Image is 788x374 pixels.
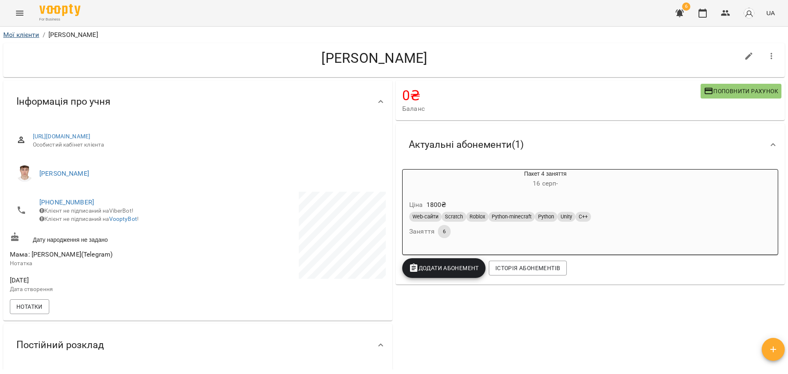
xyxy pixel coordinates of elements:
div: Дату народження не задано [8,230,198,246]
img: Voopty Logo [39,4,80,16]
span: 6 [682,2,690,11]
span: Баланс [402,104,701,114]
div: Актуальні абонементи(1) [396,124,785,166]
button: UA [763,5,778,21]
span: Клієнт не підписаний на ViberBot! [39,207,133,214]
span: [DATE] [10,275,196,285]
span: Нотатки [16,302,43,312]
span: Мама: [PERSON_NAME](Telegram) [10,250,112,258]
span: 6 [438,228,451,235]
span: C++ [575,213,591,220]
a: [URL][DOMAIN_NAME] [33,133,91,140]
h6: Ціна [409,199,423,211]
img: Перепечай Олег Ігорович [16,165,33,182]
span: Scratch [442,213,466,220]
span: UA [766,9,775,17]
p: 1800 ₴ [426,200,447,210]
nav: breadcrumb [3,30,785,40]
span: Додати Абонемент [409,263,479,273]
a: VooptyBot [109,216,137,222]
li: / [43,30,45,40]
h4: [PERSON_NAME] [10,50,739,67]
button: Menu [10,3,30,23]
span: Актуальні абонементи ( 1 ) [409,138,524,151]
span: Особистий кабінет клієнта [33,141,379,149]
span: Історія абонементів [495,263,560,273]
span: Інформація про учня [16,95,110,108]
span: Python [535,213,557,220]
p: Нотатка [10,259,196,268]
span: Постійний розклад [16,339,104,351]
div: Постійний розклад [3,324,392,366]
button: Додати Абонемент [402,258,486,278]
a: Мої клієнти [3,31,39,39]
button: Пакет 4 заняття16 серп- Ціна1800₴Web-сайтиScratchRobloxPython-minecraftPythonUnityC++Заняття6 [403,170,688,248]
button: Нотатки [10,299,49,314]
div: Інформація про учня [3,80,392,123]
span: Поповнити рахунок [704,86,778,96]
span: Roblox [466,213,488,220]
a: [PERSON_NAME] [39,170,89,177]
span: Клієнт не підписаний на ! [39,216,139,222]
span: Python-minecraft [488,213,535,220]
a: [PHONE_NUMBER] [39,198,94,206]
div: Пакет 4 заняття [403,170,688,189]
h6: Заняття [409,226,435,237]
button: Поповнити рахунок [701,84,781,99]
button: Історія абонементів [489,261,567,275]
span: 16 серп - [533,179,558,187]
p: Дата створення [10,285,196,294]
p: [PERSON_NAME] [48,30,98,40]
img: avatar_s.png [743,7,755,19]
span: For Business [39,17,80,22]
span: Unity [557,213,575,220]
span: Web-сайти [409,213,442,220]
h4: 0 ₴ [402,87,701,104]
